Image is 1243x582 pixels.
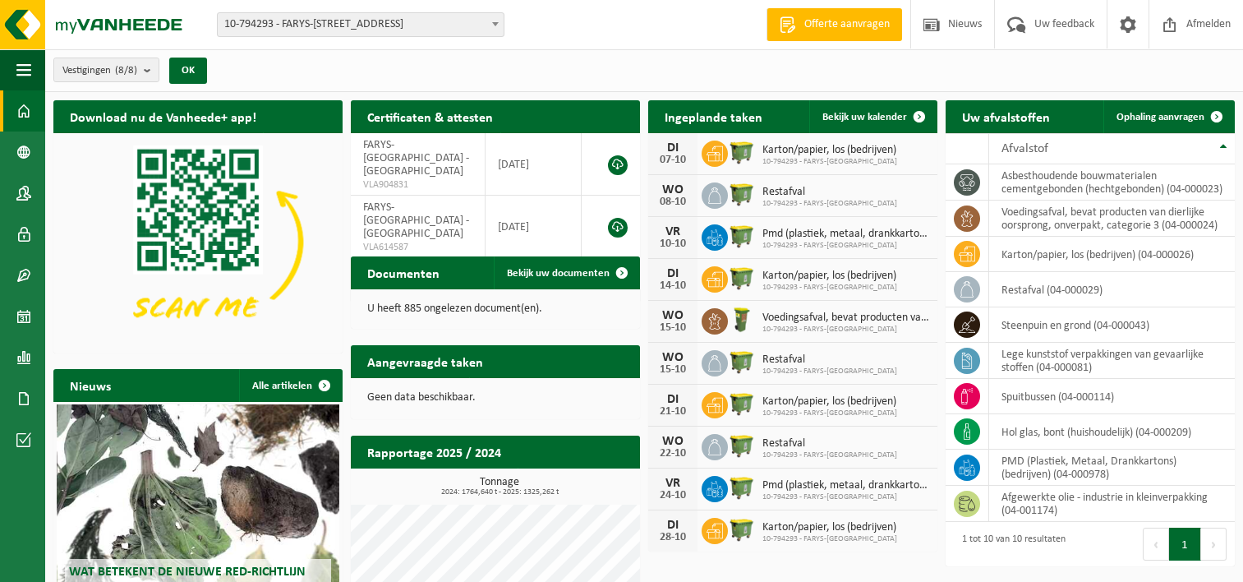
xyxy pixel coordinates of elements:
[351,256,456,289] h2: Documenten
[507,268,610,279] span: Bekijk uw documenten
[217,12,504,37] span: 10-794293 - FARYS-ASSE - 1730 ASSE, HUINEGEM 47
[989,414,1235,450] td: hol glas, bont (huishoudelijk) (04-000209)
[762,312,929,325] span: Voedingsafval, bevat producten van dierlijke oorsprong, onverpakt, categorie 3
[762,479,929,492] span: Pmd (plastiek, metaal, drankkartons) (bedrijven)
[762,199,897,209] span: 10-794293 - FARYS-[GEOGRAPHIC_DATA]
[762,144,897,157] span: Karton/papier, los (bedrijven)
[989,201,1235,237] td: voedingsafval, bevat producten van dierlijke oorsprong, onverpakt, categorie 3 (04-000024)
[728,432,756,460] img: WB-1100-HPE-GN-50
[1169,528,1201,561] button: 1
[359,477,640,497] h3: Tonnage
[954,526,1066,562] div: 1 tot 10 van 10 resultaten
[351,436,518,468] h2: Rapportage 2025 / 2024
[656,393,689,406] div: DI
[363,178,472,192] span: VLA904831
[359,488,640,497] span: 2024: 1764,640 t - 2025: 1325,262 t
[762,270,897,283] span: Karton/papier, los (bedrijven)
[1116,112,1204,122] span: Ophaling aanvragen
[656,309,689,322] div: WO
[1001,142,1048,155] span: Afvalstof
[809,100,936,133] a: Bekijk uw kalender
[656,280,689,292] div: 14-10
[762,228,929,241] span: Pmd (plastiek, metaal, drankkartons) (bedrijven)
[656,532,689,543] div: 28-10
[656,364,689,376] div: 15-10
[728,138,756,166] img: WB-1100-HPE-GN-50
[656,196,689,208] div: 08-10
[486,196,581,258] td: [DATE]
[656,238,689,250] div: 10-10
[656,141,689,155] div: DI
[728,390,756,418] img: WB-1100-HPE-GN-50
[989,307,1235,343] td: steenpuin en grond (04-000043)
[989,164,1235,201] td: asbesthoudende bouwmaterialen cementgebonden (hechtgebonden) (04-000023)
[762,283,897,293] span: 10-794293 - FARYS-[GEOGRAPHIC_DATA]
[762,437,897,450] span: Restafval
[656,183,689,196] div: WO
[728,264,756,292] img: WB-1100-HPE-GN-50
[989,237,1235,272] td: karton/papier, los (bedrijven) (04-000026)
[989,272,1235,307] td: restafval (04-000029)
[762,521,897,534] span: Karton/papier, los (bedrijven)
[728,222,756,250] img: WB-1100-HPE-GN-50
[728,180,756,208] img: WB-1100-HPE-GN-50
[762,367,897,376] span: 10-794293 - FARYS-[GEOGRAPHIC_DATA]
[656,406,689,418] div: 21-10
[169,58,207,84] button: OK
[762,241,929,251] span: 10-794293 - FARYS-[GEOGRAPHIC_DATA]
[53,369,127,401] h2: Nieuws
[656,477,689,490] div: VR
[762,492,929,502] span: 10-794293 - FARYS-[GEOGRAPHIC_DATA]
[656,519,689,532] div: DI
[62,58,137,83] span: Vestigingen
[656,351,689,364] div: WO
[486,133,581,196] td: [DATE]
[762,325,929,335] span: 10-794293 - FARYS-[GEOGRAPHIC_DATA]
[728,473,756,501] img: WB-1100-HPE-GN-50
[239,369,341,402] a: Alle artikelen
[363,241,472,254] span: VLA614587
[218,13,504,36] span: 10-794293 - FARYS-ASSE - 1730 ASSE, HUINEGEM 47
[656,267,689,280] div: DI
[822,112,907,122] span: Bekijk uw kalender
[53,58,159,82] button: Vestigingen(8/8)
[728,348,756,376] img: WB-1100-HPE-GN-50
[363,201,469,240] span: FARYS-[GEOGRAPHIC_DATA] - [GEOGRAPHIC_DATA]
[989,450,1235,486] td: PMD (Plastiek, Metaal, Drankkartons) (bedrijven) (04-000978)
[351,345,500,377] h2: Aangevraagde taken
[762,395,897,409] span: Karton/papier, los (bedrijven)
[946,100,1066,132] h2: Uw afvalstoffen
[767,8,902,41] a: Offerte aanvragen
[115,65,137,76] count: (8/8)
[53,133,343,350] img: Download de VHEPlus App
[1201,528,1227,561] button: Next
[53,100,273,132] h2: Download nu de Vanheede+ app!
[762,450,897,460] span: 10-794293 - FARYS-[GEOGRAPHIC_DATA]
[762,409,897,418] span: 10-794293 - FARYS-[GEOGRAPHIC_DATA]
[989,379,1235,414] td: spuitbussen (04-000114)
[648,100,779,132] h2: Ingeplande taken
[728,306,756,334] img: WB-0060-HPE-GN-50
[518,468,638,501] a: Bekijk rapportage
[656,448,689,460] div: 22-10
[762,353,897,367] span: Restafval
[656,322,689,334] div: 15-10
[656,225,689,238] div: VR
[800,16,894,33] span: Offerte aanvragen
[1103,100,1233,133] a: Ophaling aanvragen
[989,486,1235,522] td: afgewerkte olie - industrie in kleinverpakking (04-001174)
[989,343,1235,379] td: lege kunststof verpakkingen van gevaarlijke stoffen (04-000081)
[351,100,509,132] h2: Certificaten & attesten
[762,534,897,544] span: 10-794293 - FARYS-[GEOGRAPHIC_DATA]
[367,392,624,404] p: Geen data beschikbaar.
[367,303,624,315] p: U heeft 885 ongelezen document(en).
[762,186,897,199] span: Restafval
[656,490,689,501] div: 24-10
[363,139,469,178] span: FARYS-[GEOGRAPHIC_DATA] - [GEOGRAPHIC_DATA]
[762,157,897,167] span: 10-794293 - FARYS-[GEOGRAPHIC_DATA]
[1143,528,1169,561] button: Previous
[494,256,638,289] a: Bekijk uw documenten
[8,546,274,582] iframe: chat widget
[656,435,689,448] div: WO
[656,155,689,166] div: 07-10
